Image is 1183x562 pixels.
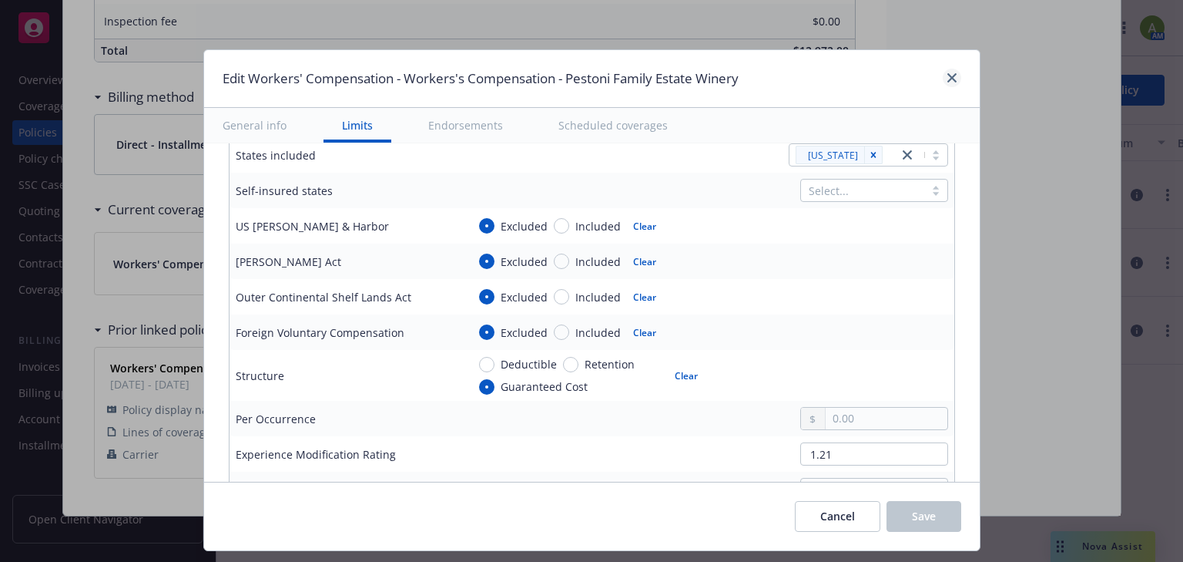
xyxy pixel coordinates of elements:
[540,108,686,143] button: Scheduled coverages
[236,368,284,384] div: Structure
[479,325,494,340] input: Excluded
[501,218,548,234] span: Excluded
[323,108,391,143] button: Limits
[236,147,316,163] div: States included
[236,183,333,199] div: Self-insured states
[410,108,521,143] button: Endorsements
[501,254,548,270] span: Excluded
[575,325,621,341] span: Included
[236,254,341,270] div: [PERSON_NAME] Act
[624,215,665,237] button: Clear
[554,218,569,234] input: Included
[479,289,494,305] input: Excluded
[665,365,707,386] button: Clear
[575,289,621,305] span: Included
[236,218,389,234] div: US [PERSON_NAME] & Harbor
[236,325,404,341] div: Foreign Voluntary Compensation
[624,321,665,343] button: Clear
[802,147,858,163] span: [US_STATE]
[236,411,316,427] div: Per Occurrence
[479,254,494,269] input: Excluded
[563,357,578,372] input: Retention
[554,325,569,340] input: Included
[236,289,411,305] div: Outer Continental Shelf Lands Act
[501,325,548,341] span: Excluded
[236,482,424,498] div: NCCI Experience Modification Rating
[204,108,305,143] button: General info
[479,357,494,372] input: Deductible
[808,147,858,163] span: [US_STATE]
[554,289,569,305] input: Included
[479,379,494,395] input: Guaranteed Cost
[585,356,635,372] span: Retention
[826,408,947,429] input: 0.00
[575,254,621,270] span: Included
[575,218,621,234] span: Included
[554,254,569,269] input: Included
[864,146,883,164] div: Remove [object Object]
[820,509,855,523] span: Cancel
[479,218,494,234] input: Excluded
[624,251,665,272] button: Clear
[795,501,880,532] button: Cancel
[501,356,557,372] span: Deductible
[501,289,548,305] span: Excluded
[223,69,739,89] h1: Edit Workers' Compensation - Workers's Compensation - Pestoni Family Estate Winery
[501,379,588,395] span: Guaranteed Cost
[624,286,665,308] button: Clear
[236,446,396,463] div: Experience Modification Rating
